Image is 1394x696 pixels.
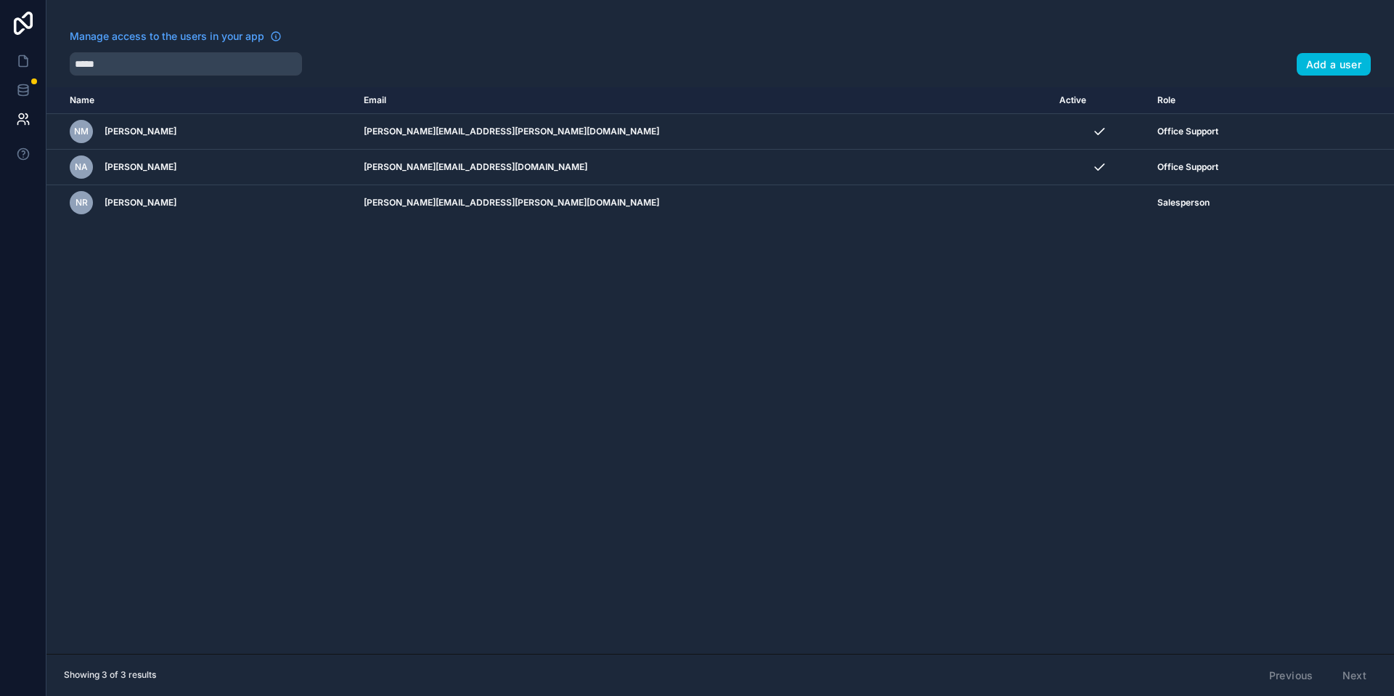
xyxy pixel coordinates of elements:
span: NM [74,126,89,137]
th: Email [355,87,1051,114]
span: Manage access to the users in your app [70,29,264,44]
th: Active [1051,87,1149,114]
span: Showing 3 of 3 results [64,669,156,681]
span: Office Support [1157,161,1218,173]
span: NR [76,197,88,209]
td: [PERSON_NAME][EMAIL_ADDRESS][DOMAIN_NAME] [355,150,1051,185]
a: Manage access to the users in your app [70,29,282,44]
span: Office Support [1157,126,1218,137]
span: [PERSON_NAME] [105,126,176,137]
span: NA [75,161,88,173]
span: Salesperson [1157,197,1210,209]
td: [PERSON_NAME][EMAIL_ADDRESS][PERSON_NAME][DOMAIN_NAME] [355,185,1051,221]
span: [PERSON_NAME] [105,161,176,173]
th: Name [46,87,355,114]
th: Role [1149,87,1323,114]
span: [PERSON_NAME] [105,197,176,209]
button: Add a user [1297,53,1371,76]
td: [PERSON_NAME][EMAIL_ADDRESS][PERSON_NAME][DOMAIN_NAME] [355,114,1051,150]
div: scrollable content [46,87,1394,654]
